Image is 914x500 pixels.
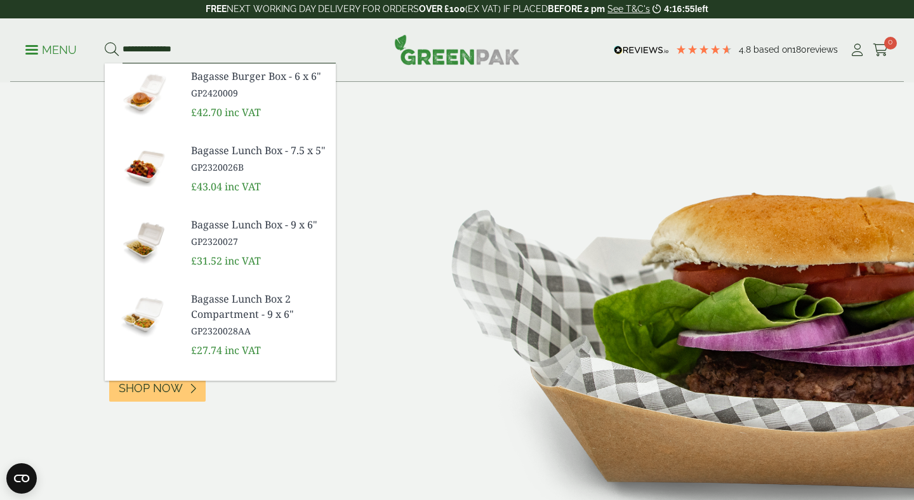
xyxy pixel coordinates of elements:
span: 180 [792,44,807,55]
img: REVIEWS.io [614,46,669,55]
p: Menu [25,43,77,58]
img: GP2320028AA [105,286,181,347]
a: Bagasse Lunch Box - 9 x 6" GP2320027 [191,217,326,248]
img: GP2320027 [105,212,181,273]
span: reviews [807,44,838,55]
span: inc VAT [225,105,261,119]
a: Bagasse Lunch Box 2 Compartment - 9 x 6" GP2320028AA [191,291,326,338]
span: Bagasse Burger Box - 6 x 6" [191,69,326,84]
a: See T&C's [607,4,650,14]
span: inc VAT [225,343,261,357]
button: Open CMP widget [6,463,37,494]
span: £31.52 [191,254,222,268]
span: 0 [884,37,897,49]
div: 4.78 Stars [675,44,732,55]
a: Menu [25,43,77,55]
span: Bagasse Lunch Box 2 Compartment - 9 x 6" [191,291,326,322]
span: left [695,4,708,14]
img: GP2320027AB [105,376,181,437]
strong: OVER £100 [419,4,465,14]
span: £42.70 [191,105,222,119]
span: Shop Now [119,381,183,395]
span: 4:16:55 [664,4,694,14]
a: Shop Now [109,374,206,402]
strong: FREE [206,4,227,14]
span: 4.8 [739,44,753,55]
span: GP2320026B [191,161,326,174]
span: £43.04 [191,180,222,194]
span: GP2320027 [191,235,326,248]
strong: BEFORE 2 pm [548,4,605,14]
i: Cart [873,44,889,56]
span: Bagasse Lunch Box - 9 x 6" [191,217,326,232]
span: £27.74 [191,343,222,357]
span: GP2420009 [191,86,326,100]
span: inc VAT [225,180,261,194]
i: My Account [849,44,865,56]
img: GP2320026B [105,138,181,199]
a: 0 [873,41,889,60]
span: inc VAT [225,254,261,268]
span: GP2320028AA [191,324,326,338]
span: Bagasse Lunch Box - 7.5 x 5" [191,143,326,158]
a: Bagasse Burger Box - 6 x 6" GP2420009 [191,69,326,100]
img: GreenPak Supplies [394,34,520,65]
img: GP2420009 [105,63,181,124]
span: Based on [753,44,792,55]
a: Bagasse Lunch Box - 7.5 x 5" GP2320026B [191,143,326,174]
